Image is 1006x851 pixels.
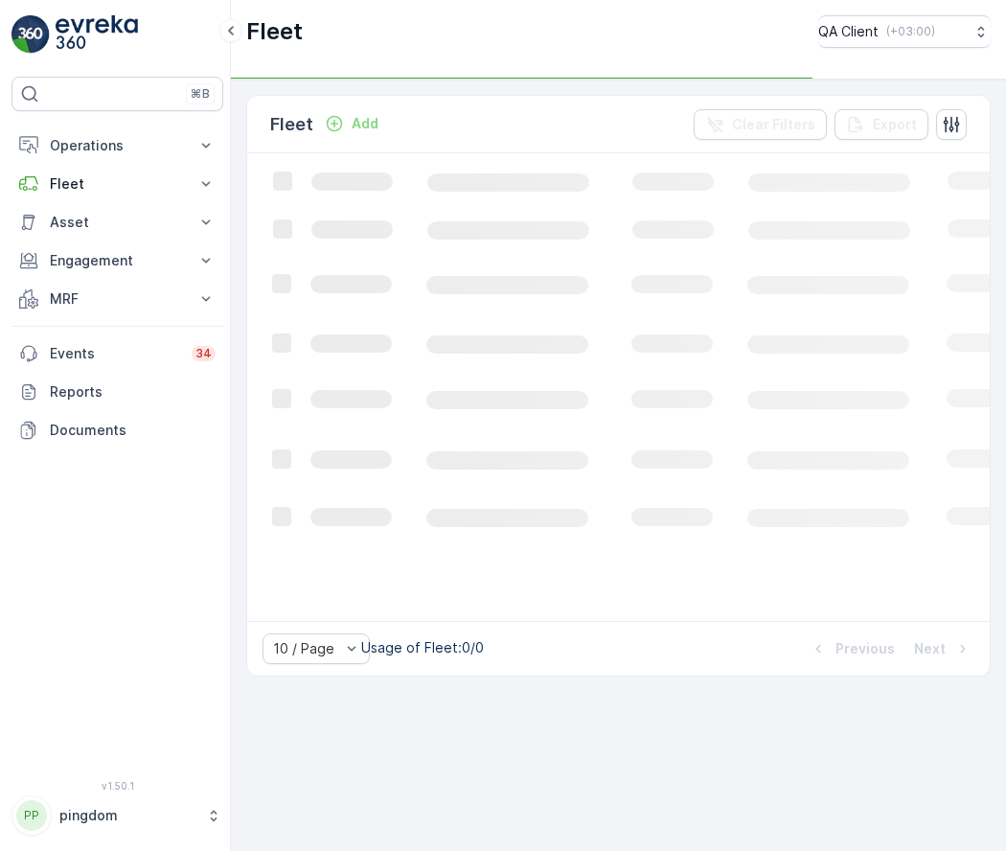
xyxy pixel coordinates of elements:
[818,22,879,41] p: QA Client
[914,639,946,658] p: Next
[835,639,895,658] p: Previous
[361,638,484,657] p: Usage of Fleet : 0/0
[195,346,212,361] p: 34
[11,165,223,203] button: Fleet
[50,136,185,155] p: Operations
[56,15,138,54] img: logo_light-DOdMpM7g.png
[873,115,917,134] p: Export
[11,334,223,373] a: Events34
[59,806,196,825] p: pingdom
[50,421,216,440] p: Documents
[191,86,210,102] p: ⌘B
[50,213,185,232] p: Asset
[352,114,378,133] p: Add
[11,126,223,165] button: Operations
[11,203,223,241] button: Asset
[11,280,223,318] button: MRF
[50,382,216,402] p: Reports
[818,15,991,48] button: QA Client(+03:00)
[835,109,928,140] button: Export
[912,637,974,660] button: Next
[11,795,223,836] button: PPpingdom
[11,780,223,792] span: v 1.50.1
[317,112,386,135] button: Add
[732,115,815,134] p: Clear Filters
[11,411,223,449] a: Documents
[807,637,897,660] button: Previous
[11,15,50,54] img: logo
[270,111,313,138] p: Fleet
[886,24,935,39] p: ( +03:00 )
[50,174,185,194] p: Fleet
[50,251,185,270] p: Engagement
[11,373,223,411] a: Reports
[694,109,827,140] button: Clear Filters
[50,344,180,363] p: Events
[11,241,223,280] button: Engagement
[50,289,185,309] p: MRF
[246,16,303,47] p: Fleet
[16,800,47,831] div: PP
